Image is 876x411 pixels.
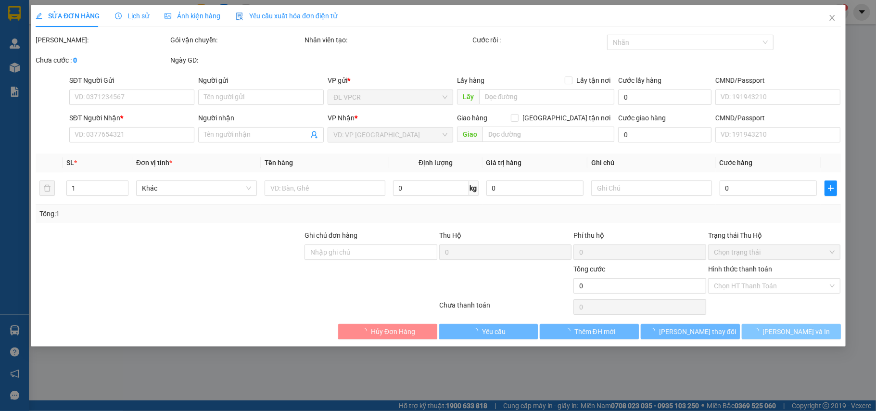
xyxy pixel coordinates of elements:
span: Lấy [457,89,479,104]
button: [PERSON_NAME] thay đổi [641,324,740,339]
span: clock-circle [115,13,122,19]
span: Giao [457,127,482,142]
span: SỬA ĐƠN HÀNG [36,12,100,20]
label: Ghi chú đơn hàng [305,231,357,239]
div: Chưa cước : [36,55,168,65]
span: Thêm ĐH mới [574,326,615,337]
span: [PERSON_NAME] thay đổi [659,326,736,337]
span: Hủy Đơn Hàng [371,326,415,337]
span: Cước hàng [719,159,752,167]
div: Người nhận [198,113,324,123]
span: Yêu cầu [482,326,506,337]
label: Cước giao hàng [618,114,666,122]
th: Ghi chú [587,154,716,172]
input: Ghi Chú [591,180,712,196]
span: [GEOGRAPHIC_DATA] tận nơi [519,113,614,123]
div: CMND/Passport [715,113,841,123]
div: Phí thu hộ [573,230,706,244]
div: Cước rồi : [472,35,605,45]
span: loading [360,328,371,334]
span: edit [36,13,42,19]
input: Dọc đường [479,89,614,104]
button: Thêm ĐH mới [540,324,639,339]
input: Dọc đường [482,127,614,142]
span: loading [752,328,762,334]
label: Hình thức thanh toán [708,265,772,273]
input: Cước lấy hàng [618,90,711,105]
div: Ngày GD: [170,55,303,65]
div: VP gửi [328,75,453,86]
span: Đơn vị tính [136,159,172,167]
div: Tổng: 1 [39,208,339,219]
button: plus [825,180,837,196]
div: [PERSON_NAME]: [36,35,168,45]
div: SĐT Người Nhận [69,113,195,123]
span: Tên hàng [265,159,293,167]
div: CMND/Passport [715,75,841,86]
input: Cước giao hàng [618,127,711,142]
span: Giá trị hàng [486,159,521,167]
span: Khác [142,181,251,195]
span: Lấy hàng [457,77,484,84]
span: picture [165,13,171,19]
button: [PERSON_NAME] và In [742,324,841,339]
span: loading [648,328,659,334]
div: SĐT Người Gửi [69,75,195,86]
span: loading [563,328,574,334]
span: [PERSON_NAME] và In [762,326,830,337]
span: kg [469,180,478,196]
div: Nhân viên tạo: [305,35,470,45]
button: Yêu cầu [439,324,538,339]
input: Ghi chú đơn hàng [305,244,437,260]
span: loading [471,328,482,334]
img: icon [236,13,243,20]
span: Lịch sử [115,12,149,20]
span: Định lượng [419,159,453,167]
span: Giao hàng [457,114,487,122]
label: Cước lấy hàng [618,77,661,84]
div: Trạng thái Thu Hộ [708,230,841,241]
span: VP Nhận [328,114,355,122]
span: SL [66,159,74,167]
span: Chọn trạng thái [714,245,835,259]
button: delete [39,180,55,196]
span: user-add [310,131,318,139]
span: ĐL VPCR [333,90,447,104]
input: VD: Bàn, Ghế [265,180,385,196]
button: Hủy Đơn Hàng [338,324,437,339]
span: close [828,14,836,22]
b: 0 [73,56,77,64]
span: Yêu cầu xuất hóa đơn điện tử [236,12,337,20]
span: plus [825,184,837,192]
div: Gói vận chuyển: [170,35,303,45]
span: Ảnh kiện hàng [165,12,220,20]
div: Chưa thanh toán [438,300,572,317]
div: Người gửi [198,75,324,86]
span: Thu Hộ [439,231,461,239]
span: Tổng cước [573,265,605,273]
button: Close [818,5,845,32]
span: Lấy tận nơi [572,75,614,86]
